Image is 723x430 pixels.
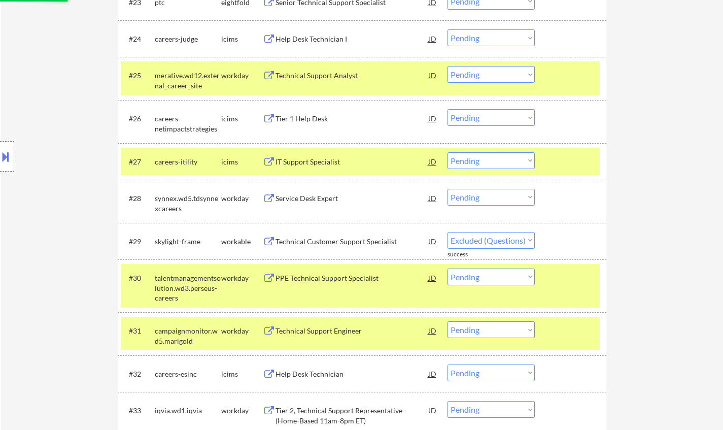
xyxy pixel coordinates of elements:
div: #33 [129,406,147,416]
div: JD [428,152,438,171]
div: iqvia.wd1.iqvia [155,406,221,416]
div: Tier 2, Technical Support Representative - (Home-Based 11am-8pm ET) [276,406,429,425]
div: success [447,250,488,259]
div: JD [428,189,438,207]
div: careers-esinc [155,369,221,379]
div: workday [221,71,263,81]
div: #30 [129,273,147,283]
div: icims [221,114,263,124]
div: Technical Customer Support Specialist [276,237,429,247]
div: talentmanagementsolution.wd3.perseus-careers [155,273,221,303]
div: PPE Technical Support Specialist [276,273,429,283]
div: synnex.wd5.tdsynnexcareers [155,193,221,213]
div: JD [428,66,438,84]
div: careers-netimpactstrategies [155,114,221,134]
div: icims [221,34,263,44]
div: icims [221,369,263,379]
div: JD [428,365,438,383]
div: #32 [129,369,147,379]
div: JD [428,269,438,287]
div: Help Desk Technician I [276,34,429,44]
div: Technical Support Engineer [276,326,429,336]
div: workday [221,193,263,204]
div: IT Support Specialist [276,157,429,167]
div: workday [221,273,263,283]
div: workday [221,326,263,336]
div: skylight-frame [155,237,221,247]
div: careers-itility [155,157,221,167]
div: JD [428,321,438,340]
div: #31 [129,326,147,336]
div: Technical Support Analyst [276,71,429,81]
div: careers-judge [155,34,221,44]
div: merative.wd12.external_career_site [155,71,221,90]
div: Help Desk Technician [276,369,429,379]
div: JD [428,401,438,419]
div: Service Desk Expert [276,193,429,204]
div: JD [428,109,438,127]
div: workable [221,237,263,247]
div: JD [428,29,438,48]
div: #24 [129,34,147,44]
div: workday [221,406,263,416]
div: campaignmonitor.wd5.marigold [155,326,221,346]
div: icims [221,157,263,167]
div: Tier 1 Help Desk [276,114,429,124]
div: JD [428,232,438,250]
